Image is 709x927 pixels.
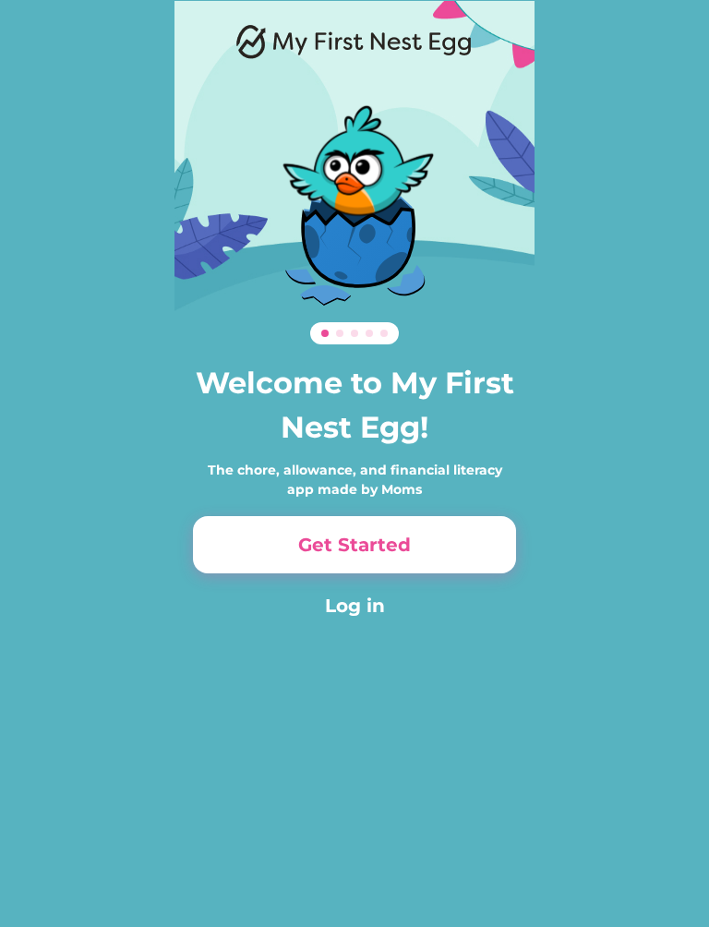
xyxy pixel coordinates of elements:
div: The chore, allowance, and financial literacy app made by Moms [193,461,516,500]
button: Get Started [193,516,516,573]
h3: Welcome to My First Nest Egg! [193,361,516,450]
button: Log in [193,592,516,620]
img: Logo.png [236,23,473,60]
img: Dino.svg [240,77,469,306]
